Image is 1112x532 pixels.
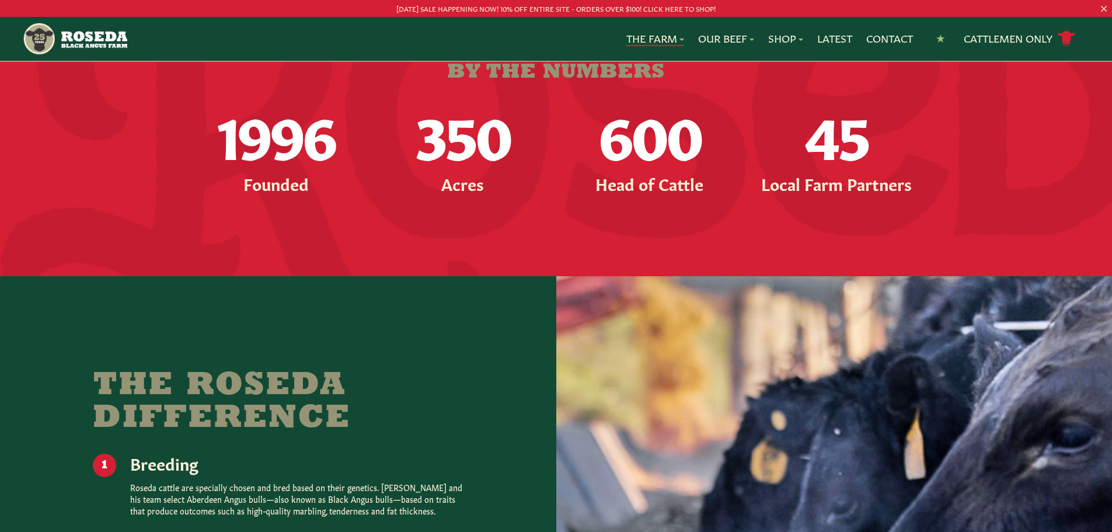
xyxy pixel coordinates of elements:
h5: Breeding [130,454,463,472]
a: Latest [817,31,852,46]
h4: 350 [374,102,552,160]
h4: 1996 [187,102,365,160]
h2: The Roseda Difference [93,370,385,435]
a: Our Beef [698,31,754,46]
h5: Acres [374,174,552,192]
h4: 600 [561,102,738,160]
a: Contact [866,31,913,46]
h5: Local Farm Partners [748,174,925,192]
a: Cattlemen Only [964,29,1076,49]
a: The Farm [626,31,684,46]
h5: Founded [187,174,365,192]
p: Roseda cattle are specially chosen and bred based on their genetics. [PERSON_NAME] and his team s... [130,481,463,516]
h3: By The Numbers [183,62,930,83]
h5: Head of Cattle [561,174,738,192]
a: Shop [768,31,803,46]
p: [DATE] SALE HAPPENING NOW! 10% OFF ENTIRE SITE - ORDERS OVER $100! CLICK HERE TO SHOP! [55,2,1057,15]
img: https://roseda.com/wp-content/uploads/2021/05/roseda-25-header.png [22,22,127,56]
nav: Main Navigation [22,17,1090,61]
h4: 45 [748,102,925,160]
